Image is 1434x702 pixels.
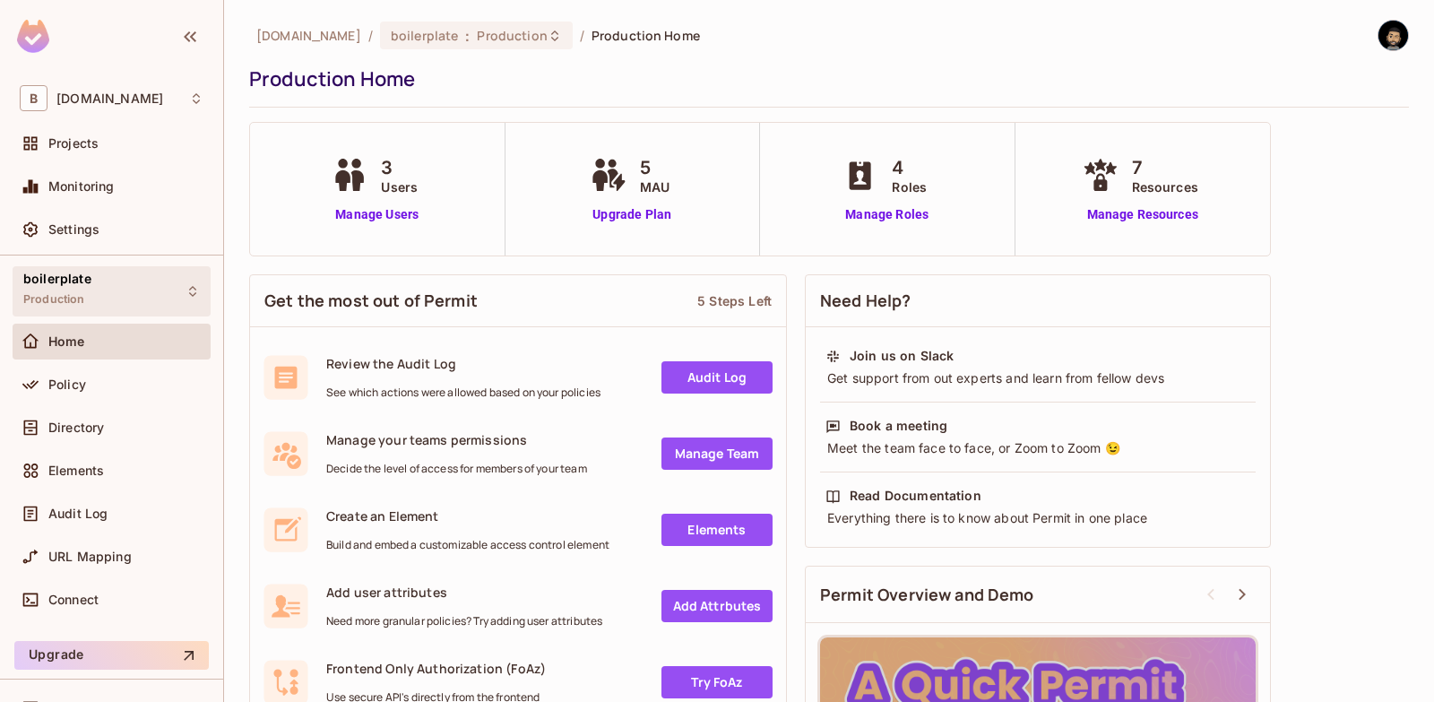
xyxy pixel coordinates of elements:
[850,417,947,435] div: Book a meeting
[850,347,954,365] div: Join us on Slack
[661,361,773,394] a: Audit Log
[1132,178,1198,196] span: Resources
[326,507,609,524] span: Create an Element
[48,550,132,564] span: URL Mapping
[697,292,772,309] div: 5 Steps Left
[326,614,602,628] span: Need more granular policies? Try adding user attributes
[14,641,209,670] button: Upgrade
[23,292,85,307] span: Production
[326,431,587,448] span: Manage your teams permissions
[327,205,427,224] a: Manage Users
[48,507,108,521] span: Audit Log
[640,178,669,196] span: MAU
[391,27,458,44] span: boilerplate
[48,222,99,237] span: Settings
[661,590,773,622] a: Add Attrbutes
[326,538,609,552] span: Build and embed a customizable access control element
[640,154,669,181] span: 5
[661,666,773,698] a: Try FoAz
[661,438,773,470] a: Manage Team
[56,91,163,106] span: Workspace: beecee.fr
[264,290,478,312] span: Get the most out of Permit
[48,464,104,478] span: Elements
[1378,21,1408,50] img: Florian Marie-Luce
[820,584,1034,606] span: Permit Overview and Demo
[892,178,927,196] span: Roles
[838,205,936,224] a: Manage Roles
[586,205,678,224] a: Upgrade Plan
[326,660,546,677] span: Frontend Only Authorization (FoAz)
[477,27,547,44] span: Production
[48,593,99,607] span: Connect
[1078,205,1207,224] a: Manage Resources
[326,462,587,476] span: Decide the level of access for members of your team
[825,509,1250,527] div: Everything there is to know about Permit in one place
[48,377,86,392] span: Policy
[256,27,361,44] span: the active workspace
[23,272,91,286] span: boilerplate
[892,154,927,181] span: 4
[825,369,1250,387] div: Get support from out experts and learn from fellow devs
[326,386,600,400] span: See which actions were allowed based on your policies
[20,85,48,111] span: B
[326,355,600,372] span: Review the Audit Log
[592,27,700,44] span: Production Home
[661,514,773,546] a: Elements
[368,27,373,44] li: /
[825,439,1250,457] div: Meet the team face to face, or Zoom to Zoom 😉
[580,27,584,44] li: /
[381,178,418,196] span: Users
[17,20,49,53] img: SReyMgAAAABJRU5ErkJggg==
[48,136,99,151] span: Projects
[48,334,85,349] span: Home
[1132,154,1198,181] span: 7
[48,420,104,435] span: Directory
[850,487,981,505] div: Read Documentation
[326,584,602,601] span: Add user attributes
[249,65,1400,92] div: Production Home
[381,154,418,181] span: 3
[820,290,911,312] span: Need Help?
[48,179,115,194] span: Monitoring
[464,29,471,43] span: :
